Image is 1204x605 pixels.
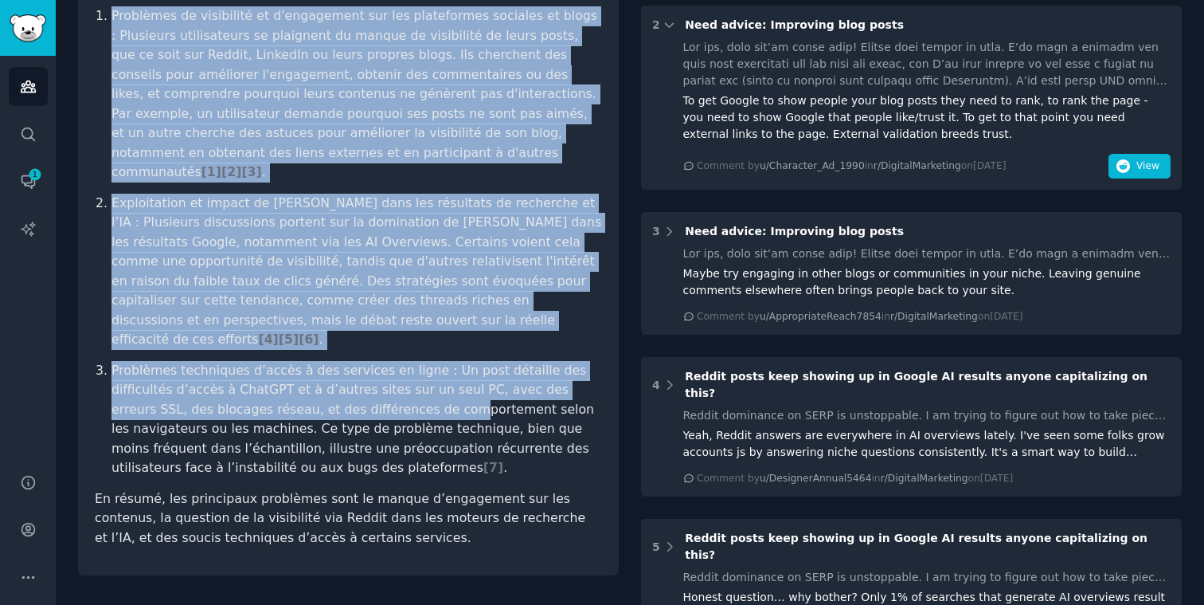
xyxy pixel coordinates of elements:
div: 4 [652,377,660,394]
span: Need advice: Improving blog posts [685,225,904,238]
div: To get Google to show people your blog posts they need to rank, to rank the page - you need to sh... [683,92,1171,143]
div: 3 [652,223,660,240]
a: 1 [9,162,48,201]
div: 2 [652,17,660,33]
div: Reddit dominance on SERP is unstoppable. I am trying to figure out how to take piece of the pie. ... [683,407,1171,424]
span: r/DigitalMarketing [890,311,978,322]
div: Comment by in on [DATE] [697,472,1013,486]
div: Lor ips, dolo sit’am conse adip! Elitse doei tempor in utla. E’do magn a enimadm ven quis nost ex... [683,39,1171,89]
span: [ 1 ] [201,164,221,179]
span: Reddit posts keep showing up in Google AI results anyone capitalizing on this? [685,532,1147,561]
span: r/DigitalMarketing [874,160,961,171]
span: r/DigitalMarketing [881,473,968,484]
span: u/Character_Ad_1990 [760,160,865,171]
div: Comment by in on [DATE] [697,310,1023,324]
span: 1 [28,169,42,180]
span: [ 7 ] [483,460,503,475]
span: u/AppropriateReach7854 [760,311,881,322]
span: Reddit posts keep showing up in Google AI results anyone capitalizing on this? [685,370,1147,399]
div: Yeah, Reddit answers are everywhere in AI overviews lately. I've seen some folks grow accounts js... [683,427,1171,461]
img: GummySearch logo [10,14,46,42]
div: Reddit dominance on SERP is unstoppable. I am trying to figure out how to take piece of the pie. ... [683,569,1171,586]
span: u/DesignerAnnual5464 [760,473,872,484]
button: View [1108,154,1171,179]
span: [ 5 ] [279,332,299,347]
span: [ 6 ] [299,332,319,347]
span: View [1136,159,1159,174]
span: [ 4 ] [258,332,278,347]
div: Lor ips, dolo sit’am conse adip! Elitse doei tempor in utla. E’do magn a enimadm ven quis nost ex... [683,246,1171,262]
div: Maybe try engaging in other blogs or communities in your niche. Leaving genuine comments elsewher... [683,265,1171,299]
div: Comment by in on [DATE] [697,159,1007,174]
div: 5 [652,539,660,556]
p: En résumé, les principaux problèmes sont le manque d’engagement sur les contenus, la question de ... [95,489,602,548]
p: Problèmes de visibilité et d'engagement sur les plateformes sociales et blogs : Plusieurs utilisa... [111,6,602,183]
span: [ 2 ] [221,164,241,179]
span: Need advice: Improving blog posts [685,18,904,31]
span: [ 3 ] [241,164,261,179]
a: View [1108,163,1171,175]
p: Exploitation et impact de [PERSON_NAME] dans les résultats de recherche et l’IA : Plusieurs discu... [111,194,602,350]
p: Problèmes techniques d’accès à des services en ligne : Un post détaille des difficultés d’accès à... [111,361,602,478]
